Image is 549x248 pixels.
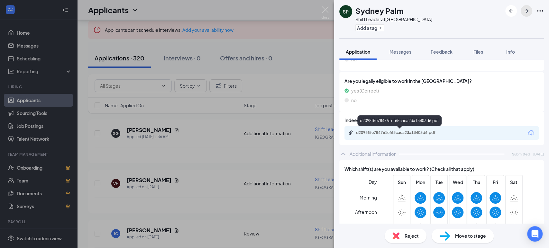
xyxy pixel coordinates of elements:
span: Feedback [431,49,453,55]
svg: ArrowRight [523,7,530,15]
svg: ChevronUp [339,150,347,158]
span: Thu [471,179,482,186]
span: Are you legally eligible to work in the [GEOGRAPHIC_DATA]? [344,77,539,84]
span: Sun [396,179,407,186]
button: ArrowLeftNew [505,5,517,17]
span: Reject [405,232,419,239]
span: Submitted: [512,151,531,157]
span: Afternoon [355,206,377,218]
span: Fri [490,179,501,186]
svg: Paperclip [348,130,353,135]
span: yes (Correct) [351,87,379,94]
span: Messages [389,49,411,55]
span: Wed [452,179,463,186]
span: Day [369,178,377,185]
svg: Plus [379,26,382,30]
button: PlusAdd a tag [355,24,384,31]
div: d2098f5e784761ef65caca23a13403d6.pdf [357,115,442,126]
div: Open Intercom Messenger [527,226,543,242]
div: Shift Leader at [GEOGRAPHIC_DATA] [355,16,432,22]
span: Evening [360,221,377,232]
div: d2098f5e784761ef65caca23a13403d6.pdf [356,130,446,135]
span: Tue [433,179,445,186]
span: Move to stage [455,232,486,239]
span: Which shift(s) are you available to work? (Check all that apply) [344,165,474,173]
span: [DATE] [533,151,544,157]
span: no [351,97,357,104]
span: no [351,56,357,63]
a: Paperclipd2098f5e784761ef65caca23a13403d6.pdf [348,130,453,136]
span: Files [473,49,483,55]
div: Additional Information [350,151,397,157]
span: Sat [508,179,520,186]
span: Info [506,49,515,55]
svg: ArrowLeftNew [507,7,515,15]
div: SP [343,8,349,15]
h1: Sydney Palm [355,5,404,16]
span: Application [346,49,370,55]
svg: Download [527,129,535,137]
svg: Ellipses [536,7,544,15]
span: Indeed Resume [344,117,378,124]
span: Mon [415,179,426,186]
button: ArrowRight [521,5,532,17]
span: Morning [360,192,377,203]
